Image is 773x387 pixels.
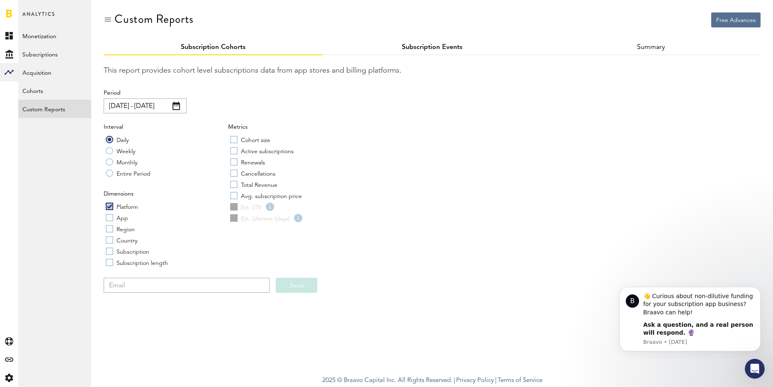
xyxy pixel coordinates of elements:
[106,213,128,222] label: App
[18,81,91,100] a: Cohorts
[18,100,91,118] a: Custom Reports
[276,278,317,293] button: Send
[18,45,91,63] a: Subscriptions
[104,123,123,131] label: Interval
[607,274,773,365] iframe: Intercom notifications message
[106,169,151,177] label: Entire Period
[106,135,129,144] label: Daily
[241,160,265,166] span: Renewals
[106,236,138,244] label: Country
[22,9,55,27] span: Analytics
[241,193,302,199] span: Avg. subscription price
[106,225,135,233] label: Region
[241,149,294,154] span: Active subscriptions
[18,63,91,81] a: Acquisition
[456,377,494,384] a: Privacy Policy
[241,171,275,177] span: Cancellations
[745,359,765,379] iframe: Intercom live chat
[711,12,761,27] button: Free Advances
[106,147,136,155] label: Weekly
[241,137,270,143] span: Cohort size
[637,44,665,51] a: Summary
[106,247,149,255] label: Subscription
[106,258,168,267] label: Subscription length
[228,123,248,131] label: Metrics
[104,278,270,293] input: Email
[402,44,462,51] a: Subscription Events
[104,190,134,198] label: Dimensions
[241,182,277,188] span: Total Revenue
[104,66,761,76] div: This report provides cohort level subscriptions data from app stores and billing platforms.
[498,377,542,384] a: Terms of Service
[104,89,121,97] label: Period
[17,6,46,13] span: Support
[106,202,138,211] label: Platform
[241,216,302,222] span: Est. Lifetime (days)
[181,44,246,51] a: Subscription Cohorts
[241,205,274,211] span: Est. LTV
[18,27,91,45] a: Monetization
[106,158,138,166] label: Monthly
[322,375,452,387] span: 2025 © Braavo Capital Inc. All Rights Reserved.
[114,12,194,26] div: Custom Reports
